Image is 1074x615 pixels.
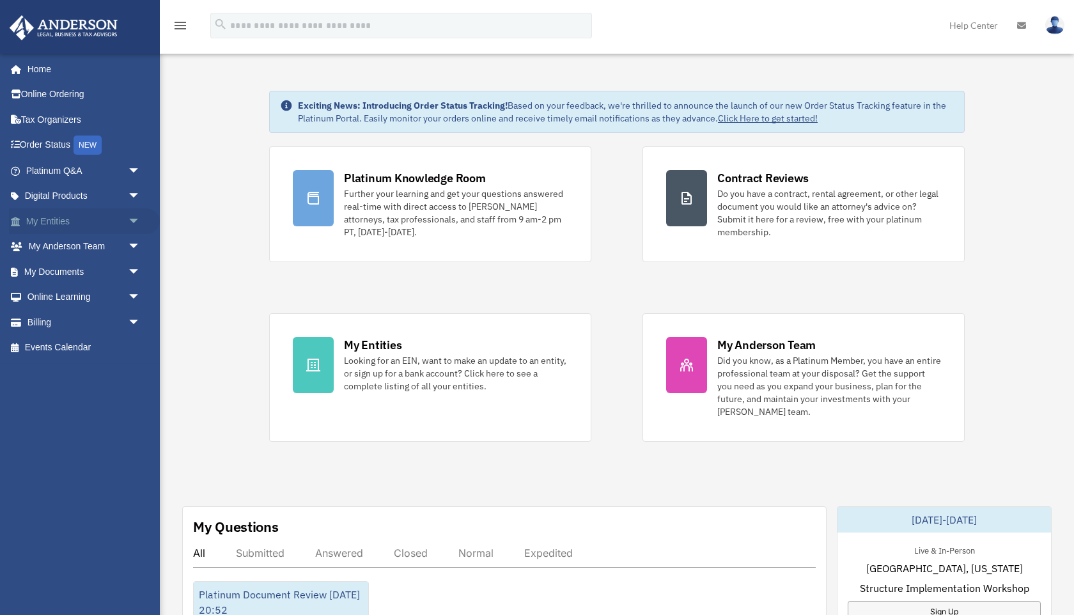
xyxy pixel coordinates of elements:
[236,547,284,559] div: Submitted
[269,146,591,262] a: Platinum Knowledge Room Further your learning and get your questions answered real-time with dire...
[642,146,965,262] a: Contract Reviews Do you have a contract, rental agreement, or other legal document you would like...
[642,313,965,442] a: My Anderson Team Did you know, as a Platinum Member, you have an entire professional team at your...
[9,107,160,132] a: Tax Organizers
[9,284,160,310] a: Online Learningarrow_drop_down
[344,354,568,393] div: Looking for an EIN, want to make an update to an entity, or sign up for a bank account? Click her...
[524,547,573,559] div: Expedited
[74,136,102,155] div: NEW
[9,309,160,335] a: Billingarrow_drop_down
[9,208,160,234] a: My Entitiesarrow_drop_down
[193,517,279,536] div: My Questions
[717,354,941,418] div: Did you know, as a Platinum Member, you have an entire professional team at your disposal? Get th...
[128,183,153,210] span: arrow_drop_down
[193,547,205,559] div: All
[717,187,941,238] div: Do you have a contract, rental agreement, or other legal document you would like an attorney's ad...
[9,82,160,107] a: Online Ordering
[344,337,401,353] div: My Entities
[9,158,160,183] a: Platinum Q&Aarrow_drop_down
[904,543,985,556] div: Live & In-Person
[9,183,160,209] a: Digital Productsarrow_drop_down
[173,18,188,33] i: menu
[214,17,228,31] i: search
[9,335,160,361] a: Events Calendar
[718,113,818,124] a: Click Here to get started!
[9,132,160,159] a: Order StatusNEW
[315,547,363,559] div: Answered
[128,259,153,285] span: arrow_drop_down
[128,309,153,336] span: arrow_drop_down
[298,100,508,111] strong: Exciting News: Introducing Order Status Tracking!
[394,547,428,559] div: Closed
[458,547,494,559] div: Normal
[9,259,160,284] a: My Documentsarrow_drop_down
[344,187,568,238] div: Further your learning and get your questions answered real-time with direct access to [PERSON_NAM...
[298,99,954,125] div: Based on your feedback, we're thrilled to announce the launch of our new Order Status Tracking fe...
[717,337,816,353] div: My Anderson Team
[860,580,1029,596] span: Structure Implementation Workshop
[1045,16,1064,35] img: User Pic
[269,313,591,442] a: My Entities Looking for an EIN, want to make an update to an entity, or sign up for a bank accoun...
[128,158,153,184] span: arrow_drop_down
[9,56,153,82] a: Home
[128,234,153,260] span: arrow_drop_down
[173,22,188,33] a: menu
[837,507,1051,533] div: [DATE]-[DATE]
[9,234,160,260] a: My Anderson Teamarrow_drop_down
[128,284,153,311] span: arrow_drop_down
[717,170,809,186] div: Contract Reviews
[344,170,486,186] div: Platinum Knowledge Room
[866,561,1023,576] span: [GEOGRAPHIC_DATA], [US_STATE]
[128,208,153,235] span: arrow_drop_down
[6,15,121,40] img: Anderson Advisors Platinum Portal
